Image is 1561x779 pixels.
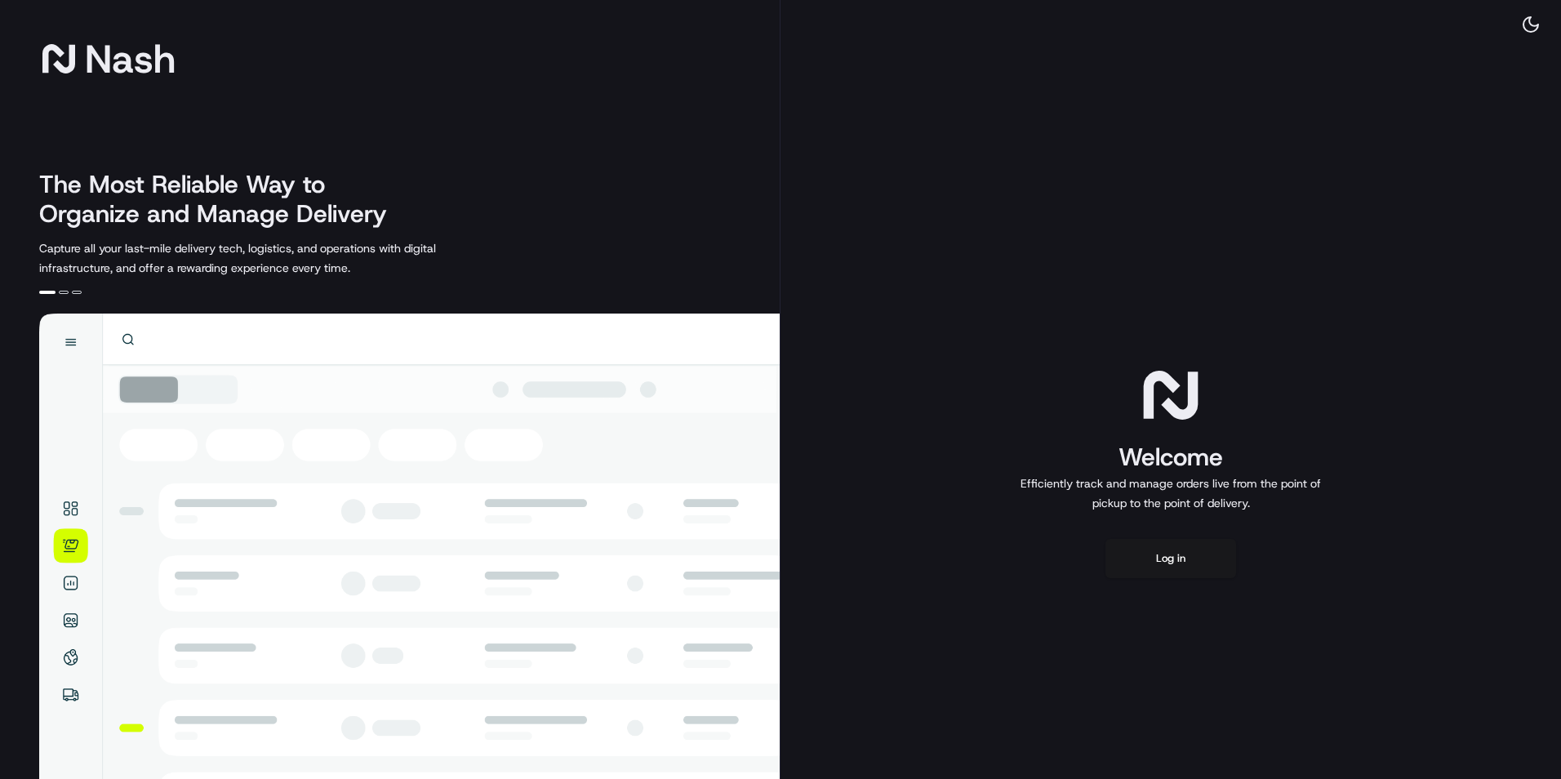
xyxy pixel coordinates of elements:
p: Capture all your last-mile delivery tech, logistics, and operations with digital infrastructure, ... [39,238,509,278]
span: Nash [85,42,176,75]
button: Log in [1105,539,1236,578]
h1: Welcome [1014,441,1328,474]
h2: The Most Reliable Way to Organize and Manage Delivery [39,170,405,229]
p: Efficiently track and manage orders live from the point of pickup to the point of delivery. [1014,474,1328,513]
